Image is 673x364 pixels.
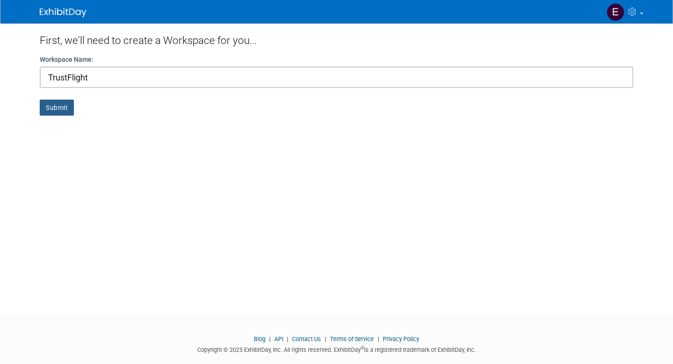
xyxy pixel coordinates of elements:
img: Emma Ryan [607,3,624,21]
sup: ® [361,345,364,350]
span: | [285,335,291,342]
div: First, we'll need to create a Workspace for you... [40,23,633,55]
img: ExhibitDay [40,8,86,17]
span: | [322,335,329,342]
a: Blog [254,335,265,342]
label: Workspace Name: [40,55,93,64]
a: Privacy Policy [383,335,419,342]
input: Name of your organization [40,66,633,88]
span: | [375,335,381,342]
a: Terms of Service [330,335,374,342]
button: Submit [40,100,74,116]
a: API [274,335,283,342]
span: | [267,335,273,342]
a: Contact Us [292,335,321,342]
